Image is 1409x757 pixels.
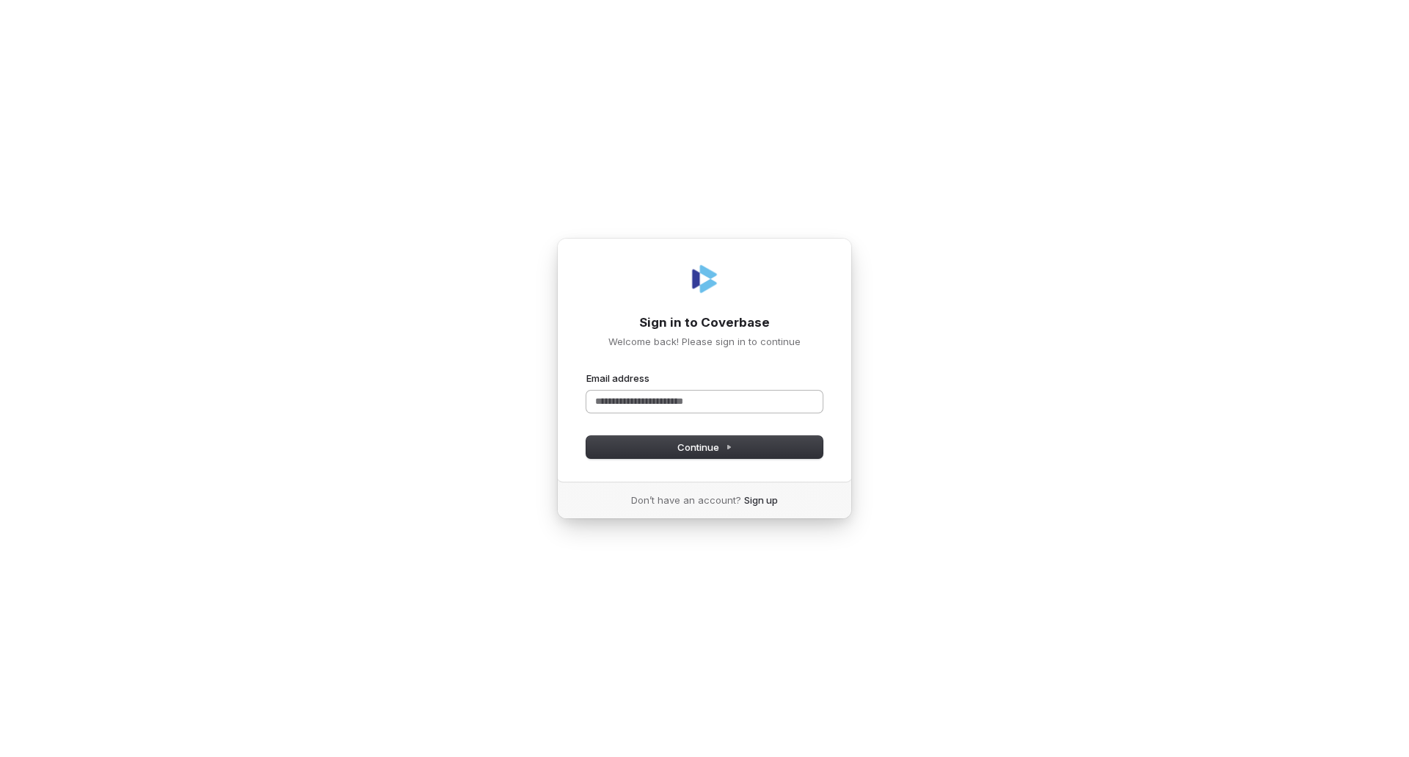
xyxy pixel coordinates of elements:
span: Continue [677,441,732,454]
label: Email address [586,372,649,385]
span: Don’t have an account? [631,493,741,507]
h1: Sign in to Coverbase [586,314,823,332]
button: Continue [586,436,823,458]
img: Coverbase [687,261,722,297]
p: Welcome back! Please sign in to continue [586,335,823,348]
a: Sign up [744,493,778,507]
